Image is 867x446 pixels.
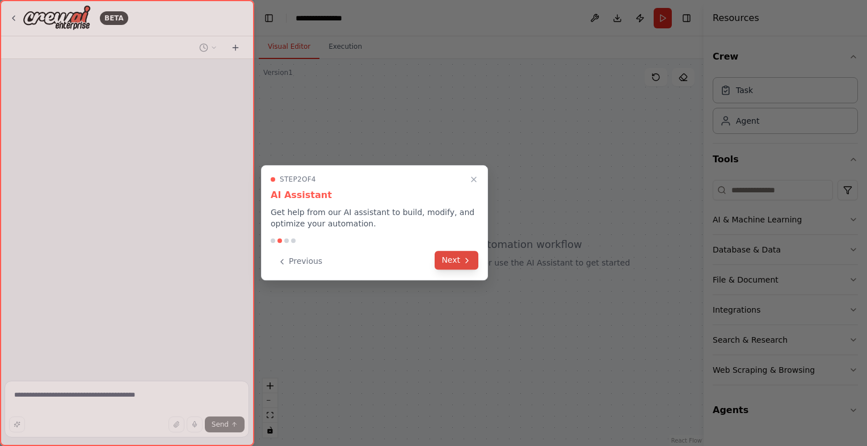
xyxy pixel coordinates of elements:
[261,10,277,26] button: Hide left sidebar
[467,172,481,186] button: Close walkthrough
[271,188,478,202] h3: AI Assistant
[280,175,316,184] span: Step 2 of 4
[271,252,329,271] button: Previous
[271,207,478,229] p: Get help from our AI assistant to build, modify, and optimize your automation.
[435,251,478,270] button: Next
